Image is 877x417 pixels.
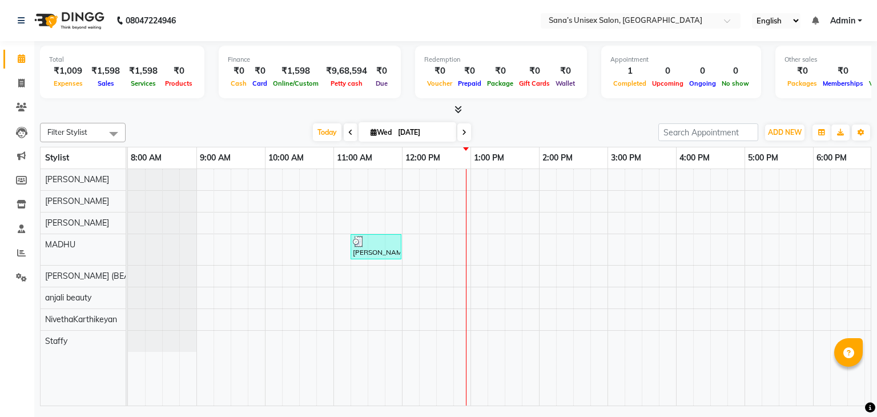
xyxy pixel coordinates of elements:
[649,79,686,87] span: Upcoming
[658,123,758,141] input: Search Appointment
[403,150,443,166] a: 12:00 PM
[424,55,578,65] div: Redemption
[829,371,866,406] iframe: chat widget
[45,271,194,281] span: [PERSON_NAME] (BEAUTY THERAPIST)
[328,79,365,87] span: Petty cash
[677,150,713,166] a: 4:00 PM
[313,123,341,141] span: Today
[814,150,850,166] a: 6:00 PM
[270,65,321,78] div: ₹1,598
[270,79,321,87] span: Online/Custom
[785,79,820,87] span: Packages
[610,65,649,78] div: 1
[49,65,87,78] div: ₹1,009
[45,196,109,206] span: [PERSON_NAME]
[395,124,452,141] input: 2025-09-03
[719,65,752,78] div: 0
[553,79,578,87] span: Wallet
[424,65,455,78] div: ₹0
[516,65,553,78] div: ₹0
[126,5,176,37] b: 08047224946
[128,150,164,166] a: 8:00 AM
[95,79,117,87] span: Sales
[686,79,719,87] span: Ongoing
[745,150,781,166] a: 5:00 PM
[45,314,117,324] span: NivethaKarthikeyan
[352,236,400,258] div: [PERSON_NAME], TK01, 11:15 AM-12:00 PM, HAIRWASH AND BLOWDRY
[45,336,67,346] span: Staffy
[87,65,124,78] div: ₹1,598
[540,150,576,166] a: 2:00 PM
[29,5,107,37] img: logo
[820,65,866,78] div: ₹0
[162,65,195,78] div: ₹0
[49,55,195,65] div: Total
[424,79,455,87] span: Voucher
[228,79,250,87] span: Cash
[45,218,109,228] span: [PERSON_NAME]
[128,79,159,87] span: Services
[51,79,86,87] span: Expenses
[484,79,516,87] span: Package
[455,79,484,87] span: Prepaid
[197,150,234,166] a: 9:00 AM
[686,65,719,78] div: 0
[265,150,307,166] a: 10:00 AM
[372,65,392,78] div: ₹0
[610,55,752,65] div: Appointment
[471,150,507,166] a: 1:00 PM
[830,15,855,27] span: Admin
[368,128,395,137] span: Wed
[765,125,804,141] button: ADD NEW
[47,127,87,137] span: Filter Stylist
[516,79,553,87] span: Gift Cards
[321,65,372,78] div: ₹9,68,594
[228,65,250,78] div: ₹0
[373,79,391,87] span: Due
[820,79,866,87] span: Memberships
[162,79,195,87] span: Products
[785,65,820,78] div: ₹0
[768,128,802,137] span: ADD NEW
[45,292,91,303] span: anjali beauty
[250,65,270,78] div: ₹0
[45,174,109,185] span: [PERSON_NAME]
[455,65,484,78] div: ₹0
[250,79,270,87] span: Card
[124,65,162,78] div: ₹1,598
[228,55,392,65] div: Finance
[484,65,516,78] div: ₹0
[610,79,649,87] span: Completed
[45,239,75,250] span: MADHU
[553,65,578,78] div: ₹0
[608,150,644,166] a: 3:00 PM
[719,79,752,87] span: No show
[45,153,69,163] span: Stylist
[649,65,686,78] div: 0
[334,150,375,166] a: 11:00 AM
